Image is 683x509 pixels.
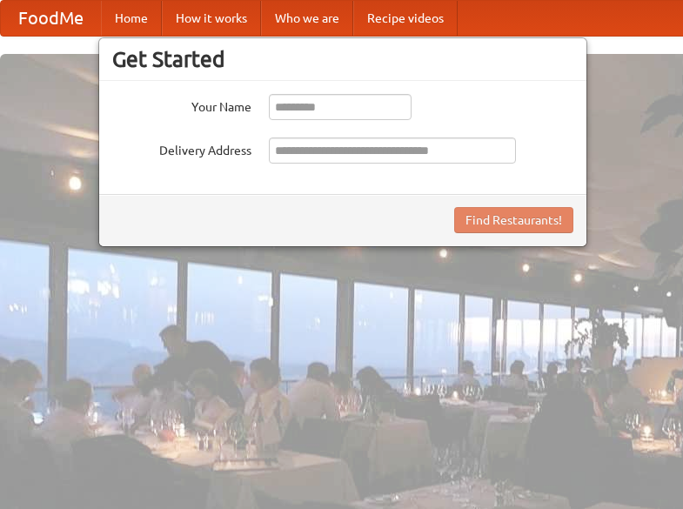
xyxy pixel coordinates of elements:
[162,1,261,36] a: How it works
[112,94,251,116] label: Your Name
[261,1,353,36] a: Who we are
[112,137,251,159] label: Delivery Address
[1,1,101,36] a: FoodMe
[353,1,458,36] a: Recipe videos
[454,207,573,233] button: Find Restaurants!
[112,46,573,72] h3: Get Started
[101,1,162,36] a: Home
